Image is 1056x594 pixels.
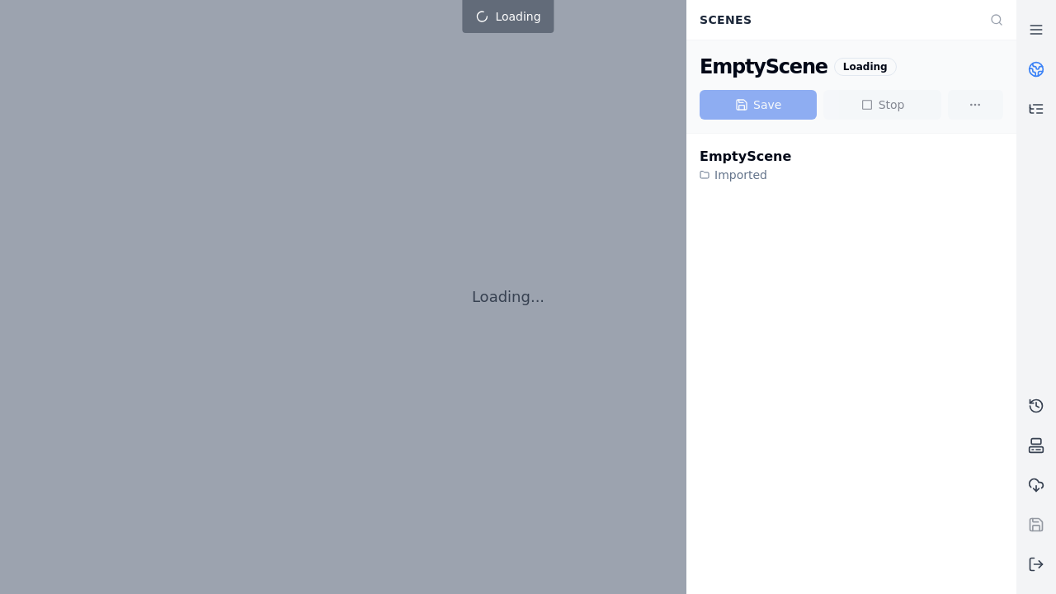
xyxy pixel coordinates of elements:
div: EmptyScene [700,147,791,167]
div: EmptyScene [700,54,827,80]
p: Loading... [472,285,544,309]
div: Loading [834,58,897,76]
div: Scenes [690,4,980,35]
span: Loading [495,8,540,25]
div: Imported [700,167,791,183]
